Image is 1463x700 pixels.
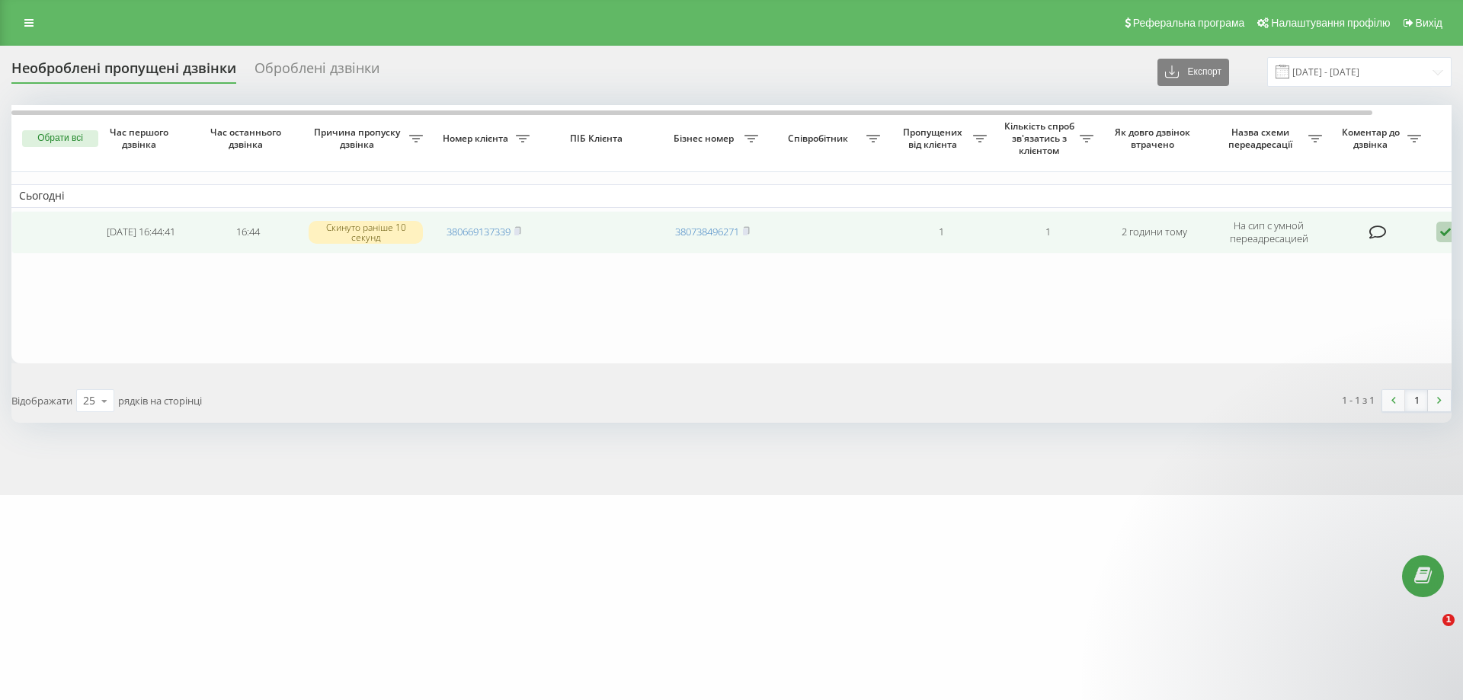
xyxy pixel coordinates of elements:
span: Час першого дзвінка [100,126,182,150]
span: Співробітник [773,133,866,145]
td: На сип с умной переадресацией [1208,211,1330,254]
span: Як довго дзвінок втрачено [1113,126,1196,150]
span: Номер клієнта [438,133,516,145]
div: 1 - 1 з 1 [1342,392,1375,408]
span: 1 [1442,614,1455,626]
td: [DATE] 16:44:41 [88,211,194,254]
iframe: Intercom live chat [1411,614,1448,650]
a: 380738496271 [675,225,739,238]
td: 1 [888,211,994,254]
div: Скинуто раніше 10 секунд [309,221,423,244]
span: Бізнес номер [667,133,744,145]
td: 16:44 [194,211,301,254]
span: Назва схеми переадресації [1215,126,1308,150]
td: 2 години тому [1101,211,1208,254]
span: ПІБ Клієнта [550,133,646,145]
span: Пропущених від клієнта [895,126,973,150]
div: Оброблені дзвінки [255,60,379,84]
button: Обрати всі [22,130,98,147]
span: Коментар до дзвінка [1337,126,1407,150]
span: Кількість спроб зв'язатись з клієнтом [1002,120,1080,156]
a: 380669137339 [447,225,511,238]
span: Причина пропуску дзвінка [309,126,409,150]
span: Налаштування профілю [1271,17,1390,29]
span: Відображати [11,394,72,408]
a: 1 [1405,390,1428,411]
div: Необроблені пропущені дзвінки [11,60,236,84]
button: Експорт [1157,59,1229,86]
span: Вихід [1416,17,1442,29]
td: 1 [994,211,1101,254]
div: 25 [83,393,95,408]
span: Реферальна програма [1133,17,1245,29]
span: Час останнього дзвінка [206,126,289,150]
span: рядків на сторінці [118,394,202,408]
